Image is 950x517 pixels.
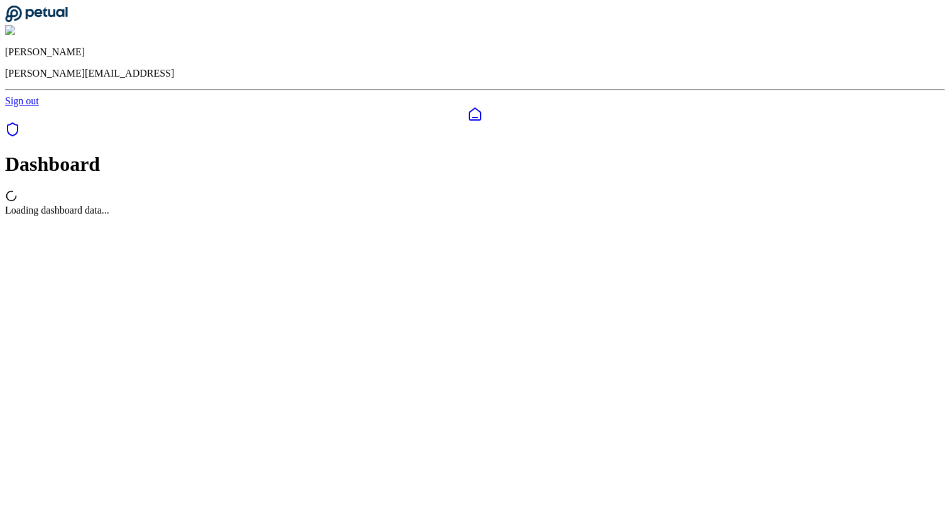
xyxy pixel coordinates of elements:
[5,205,945,216] div: Loading dashboard data...
[5,153,945,176] h1: Dashboard
[5,128,20,139] a: SOC 1 Reports
[5,95,39,106] a: Sign out
[5,14,68,24] a: Go to Dashboard
[5,46,945,58] p: [PERSON_NAME]
[5,107,945,122] a: Dashboard
[5,68,945,79] p: [PERSON_NAME][EMAIL_ADDRESS]
[5,25,57,36] img: James Lee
